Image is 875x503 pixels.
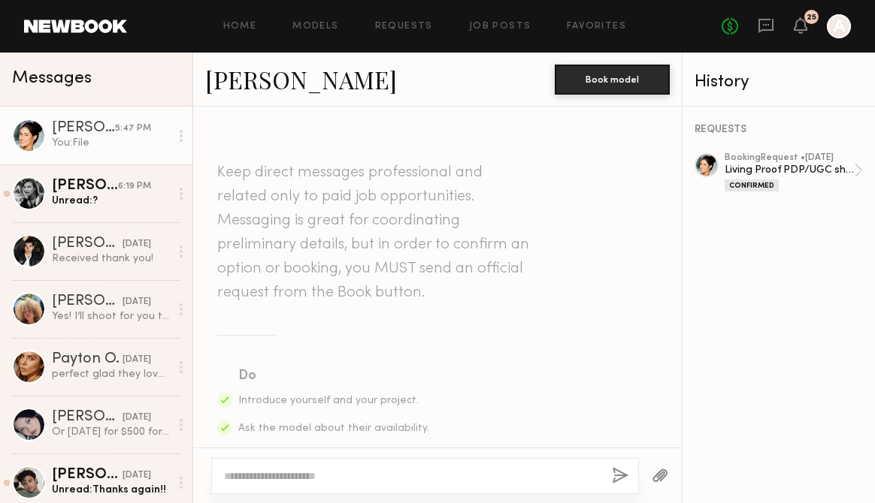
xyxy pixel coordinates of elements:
[205,63,397,95] a: [PERSON_NAME]
[123,295,151,309] div: [DATE]
[52,136,170,150] div: You: File
[115,122,151,136] div: 5:47 PM
[292,22,338,32] a: Models
[123,237,151,251] div: [DATE]
[52,410,123,425] div: [PERSON_NAME]
[223,22,257,32] a: Home
[123,353,151,367] div: [DATE]
[725,153,854,163] div: booking Request • [DATE]
[12,70,92,87] span: Messages
[52,352,123,367] div: Payton O.
[52,121,115,136] div: [PERSON_NAME]
[217,161,533,305] header: Keep direct messages professional and related only to paid job opportunities. Messaging is great ...
[555,65,670,95] button: Book model
[695,125,863,135] div: REQUESTS
[123,411,151,425] div: [DATE]
[375,22,433,32] a: Requests
[238,366,431,387] div: Do
[725,153,863,191] a: bookingRequest •[DATE]Living Proof PDP/UGC shootConfirmed
[238,396,419,405] span: Introduce yourself and your project.
[725,179,779,191] div: Confirmed
[807,14,816,22] div: 25
[52,367,170,381] div: perfect glad they love it!😍
[123,468,151,483] div: [DATE]
[725,163,854,177] div: Living Proof PDP/UGC shoot
[695,74,863,91] div: History
[52,236,123,251] div: [PERSON_NAME]
[469,22,531,32] a: Job Posts
[118,179,151,194] div: 6:19 PM
[52,251,170,266] div: Received thank you!
[52,468,123,483] div: [PERSON_NAME]
[827,14,851,38] a: A
[52,309,170,324] div: Yes! I’ll shoot for you this week
[52,194,170,208] div: Unread: ?
[238,423,429,433] span: Ask the model about their availability.
[52,294,123,309] div: [PERSON_NAME]
[52,483,170,497] div: Unread: Thanks again!!
[555,72,670,85] a: Book model
[567,22,626,32] a: Favorites
[52,425,170,439] div: Or [DATE] for $500 for urgency
[52,179,118,194] div: [PERSON_NAME]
